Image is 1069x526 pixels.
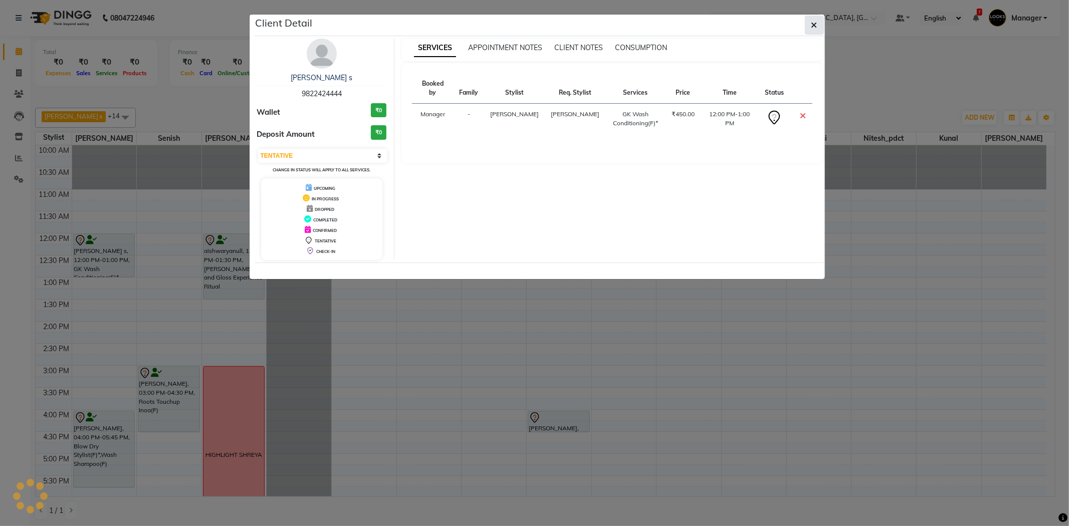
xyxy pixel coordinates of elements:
[468,43,542,52] span: APPOINTMENT NOTES
[701,73,759,104] th: Time
[545,73,606,104] th: Req. Stylist
[666,73,701,104] th: Price
[412,73,454,104] th: Booked by
[701,104,759,134] td: 12:00 PM-1:00 PM
[291,73,352,82] a: [PERSON_NAME] s
[316,249,335,254] span: CHECK-IN
[554,43,603,52] span: CLIENT NOTES
[314,186,335,191] span: UPCOMING
[313,228,337,233] span: CONFIRMED
[612,110,660,128] div: GK Wash Conditioning(F)*
[454,104,485,134] td: -
[414,39,456,57] span: SERVICES
[315,238,336,243] span: TENTATIVE
[615,43,667,52] span: CONSUMPTION
[313,217,337,222] span: COMPLETED
[302,89,342,98] span: 9822424444
[371,125,386,140] h3: ₹0
[485,73,545,104] th: Stylist
[759,73,790,104] th: Status
[412,104,454,134] td: Manager
[256,16,313,31] h5: Client Detail
[491,110,539,118] span: [PERSON_NAME]
[454,73,485,104] th: Family
[312,196,339,201] span: IN PROGRESS
[307,39,337,69] img: avatar
[257,129,315,140] span: Deposit Amount
[606,73,666,104] th: Services
[371,103,386,118] h3: ₹0
[315,207,334,212] span: DROPPED
[257,107,281,118] span: Wallet
[273,167,370,172] small: Change in status will apply to all services.
[551,110,600,118] span: [PERSON_NAME]
[672,110,695,119] div: ₹450.00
